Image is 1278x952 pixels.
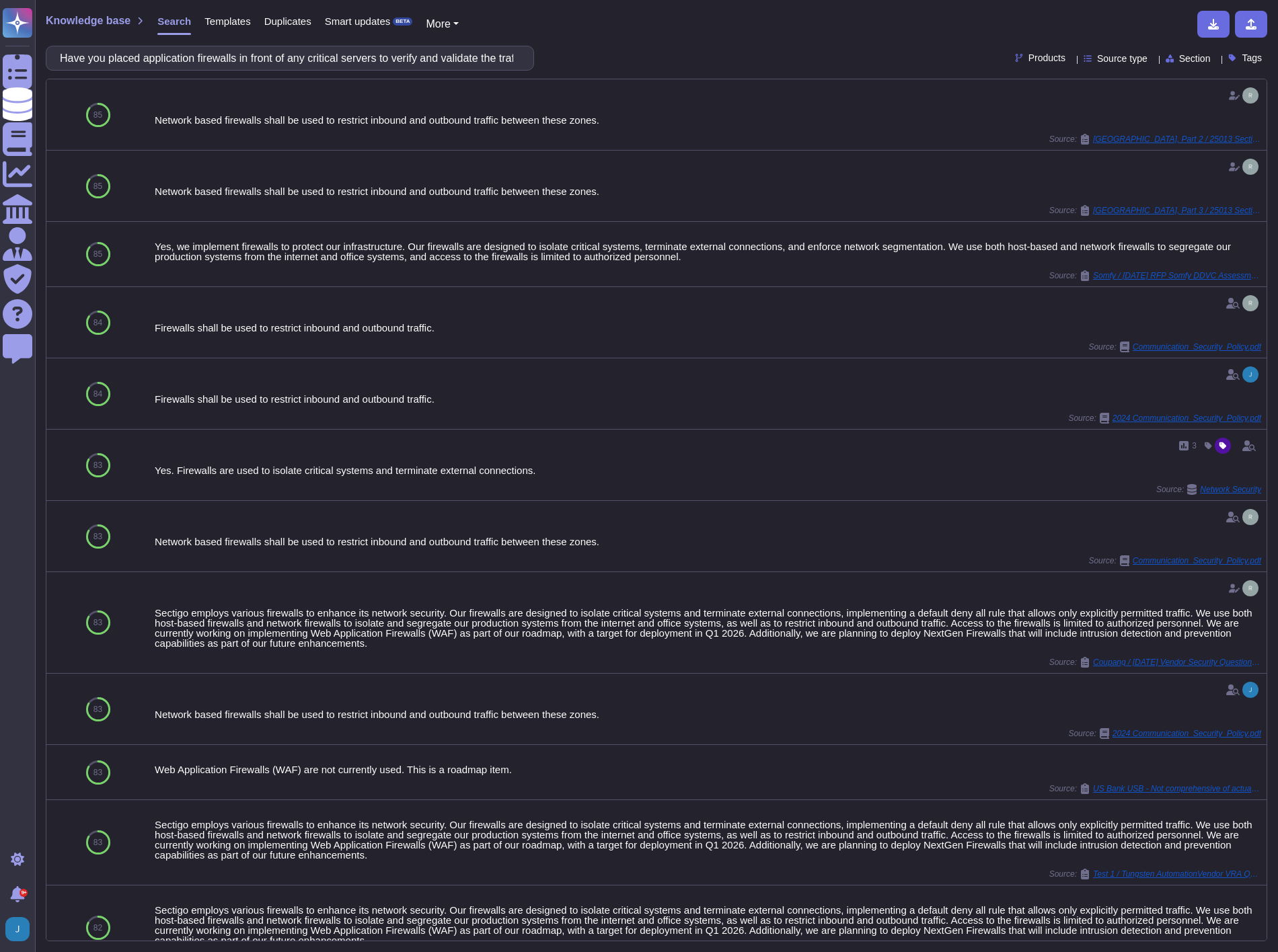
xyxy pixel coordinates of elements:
span: 83 [93,768,102,777]
span: [GEOGRAPHIC_DATA], Part 2 / 25013 Sectigo Vendor Risk Assessment Questions [1093,135,1261,143]
span: 83 [93,619,102,627]
div: Firewalls shall be used to restrict inbound and outbound traffic. [155,394,1261,404]
span: 84 [93,390,102,398]
span: More [426,18,450,30]
span: 84 [93,319,102,327]
span: 85 [93,111,102,119]
img: user [1242,159,1258,175]
div: Network based firewalls shall be used to restrict inbound and outbound traffic between these zones. [155,537,1261,547]
span: Source: [1068,413,1261,424]
span: Source: [1049,869,1261,879]
span: Source: [1156,484,1261,495]
img: user [5,917,30,941]
span: 2024 Communication_Security_Policy.pdf [1113,414,1261,422]
img: user [1242,509,1258,525]
span: 3 [1192,442,1197,450]
img: user [1242,682,1258,698]
span: Communication_Security_Policy.pdf [1133,343,1261,351]
span: Coupang / [DATE] Vendor Security Questionnaire Eng 2.0 [1093,658,1261,666]
span: Network Security [1200,485,1261,493]
input: Search a question or template... [53,46,520,70]
span: Knowledge base [46,15,130,26]
span: Source: [1049,134,1261,145]
span: 83 [93,461,102,469]
span: 83 [93,705,102,713]
span: Source: [1049,270,1261,281]
span: Tags [1242,53,1262,63]
span: 85 [93,250,102,258]
span: 83 [93,532,102,541]
div: 9+ [20,889,28,897]
div: Sectigo employs various firewalls to enhance its network security. Our firewalls are designed to ... [155,820,1261,860]
img: user [1242,295,1258,311]
img: user [1242,366,1258,383]
span: Source: [1049,657,1261,668]
div: Network based firewalls shall be used to restrict inbound and outbound traffic between these zones. [155,115,1261,125]
span: Communication_Security_Policy.pdf [1133,557,1261,565]
span: Products [1028,53,1065,63]
span: Source type [1097,54,1148,63]
span: Source: [1049,205,1261,216]
span: Source: [1049,783,1261,794]
span: Somfy / [DATE] RFP Somfy DDVC Assessment Grid v3.1 [1093,272,1261,280]
div: Sectigo employs various firewalls to enhance its network security. Our firewalls are designed to ... [155,608,1261,648]
span: 2024 Communication_Security_Policy.pdf [1113,729,1261,738]
span: Source: [1068,728,1261,739]
div: Sectigo employs various firewalls to enhance its network security. Our firewalls are designed to ... [155,905,1261,945]
span: Smart updates [325,16,391,26]
img: user [1242,580,1258,596]
span: 85 [93,182,102,190]
button: More [426,16,459,32]
span: [GEOGRAPHIC_DATA], Part 3 / 25013 Sectigo Vendor Risk Assessment Questions [1093,206,1261,214]
div: BETA [393,17,412,26]
span: Templates [204,16,250,26]
img: user [1242,87,1258,104]
div: Firewalls shall be used to restrict inbound and outbound traffic. [155,323,1261,333]
span: Section [1179,54,1211,63]
span: 83 [93,838,102,846]
div: Web Application Firewalls (WAF) are not currently used. This is a roadmap item. [155,764,1261,775]
span: Source: [1088,342,1261,352]
div: Yes. Firewalls are used to isolate critical systems and terminate external connections. [155,465,1261,475]
span: Search [157,16,191,26]
span: US Bank USB - Not comprehensive of actual assessment / Updated Offline Third Party Assessment Ext... [1093,785,1261,793]
div: Yes, we implement firewalls to protect our infrastructure. Our firewalls are designed to isolate ... [155,241,1261,262]
div: Network based firewalls shall be used to restrict inbound and outbound traffic between these zones. [155,186,1261,196]
span: Test 1 / Tungsten AutomationVendor VRA Questionnaire General [1093,870,1261,878]
span: Source: [1088,555,1261,566]
span: 82 [93,924,102,932]
span: Duplicates [264,16,311,26]
button: user [3,914,39,944]
div: Network based firewalls shall be used to restrict inbound and outbound traffic between these zones. [155,709,1261,719]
